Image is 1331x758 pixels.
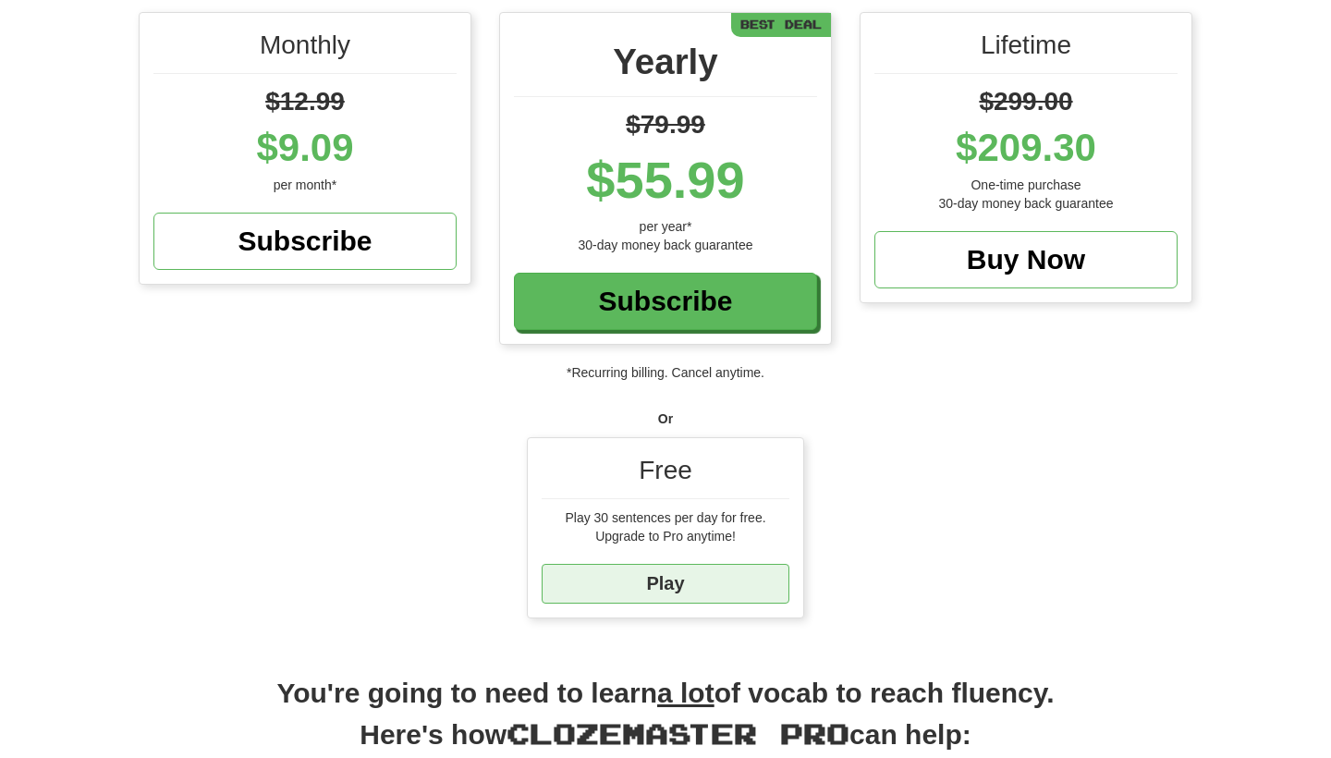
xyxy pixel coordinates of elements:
[153,213,457,270] a: Subscribe
[265,87,345,116] span: $12.99
[979,87,1072,116] span: $299.00
[542,508,789,527] div: Play 30 sentences per day for free.
[153,120,457,176] div: $9.09
[514,217,817,236] div: per year*
[542,452,789,499] div: Free
[731,13,831,36] div: Best Deal
[507,716,849,750] span: Clozemaster Pro
[514,36,817,97] div: Yearly
[874,27,1178,74] div: Lifetime
[874,120,1178,176] div: $209.30
[514,273,817,330] a: Subscribe
[626,110,705,139] span: $79.99
[153,27,457,74] div: Monthly
[542,564,789,604] a: Play
[514,236,817,254] div: 30-day money back guarantee
[153,176,457,194] div: per month*
[874,176,1178,194] div: One-time purchase
[514,143,817,217] div: $55.99
[874,231,1178,288] a: Buy Now
[874,194,1178,213] div: 30-day money back guarantee
[657,678,714,708] u: a lot
[658,411,673,426] strong: Or
[542,527,789,545] div: Upgrade to Pro anytime!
